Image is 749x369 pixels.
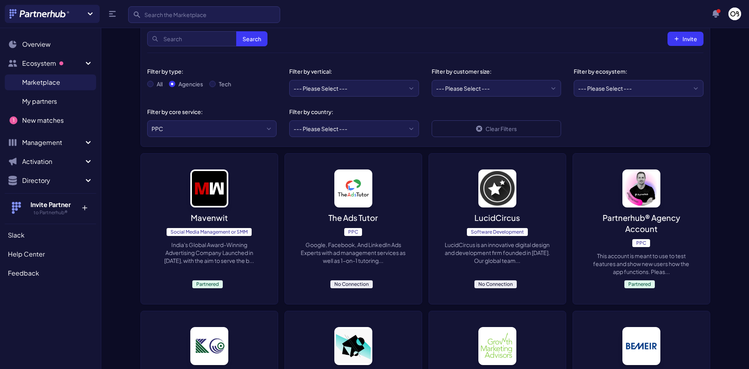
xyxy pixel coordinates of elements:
span: Help Center [8,249,45,259]
div: Filter by core service: [147,108,271,116]
p: LucidCircus [474,212,520,223]
img: Partnerhub® Logo [9,9,70,19]
span: Directory [22,176,83,185]
a: Slack [5,227,96,243]
img: image_alt [190,169,228,207]
input: Search [147,31,267,46]
button: Management [5,135,96,150]
p: LucidCircus is an innovative digital design and development firm founded in [DATE]. Our global te... [445,241,550,264]
a: image_alt MavenwitSocial Media Management or SMMIndia's Global Award-Winning Advertising Company ... [140,153,278,304]
span: Activation [22,157,83,166]
button: Search [236,31,267,46]
div: Filter by type: [147,67,271,75]
p: Google, Facebook, And LinkedIn Ads Experts with ad management services as well as 1-on-1 tutoring... [301,241,406,264]
span: Social Media Management or SMM [167,228,252,236]
div: Filter by ecosystem: [574,67,697,75]
label: All [157,80,163,88]
input: Search the Marketplace [128,6,280,23]
span: 1 [9,116,17,124]
span: Partnered [624,280,655,288]
span: Partnered [192,280,223,288]
p: India's Global Award-Winning Advertising Company Launched in [DATE], with the aim to serve the b... [157,241,262,264]
img: image_alt [190,327,228,365]
a: Marketplace [5,74,96,90]
a: New matches [5,112,96,128]
span: Software Development [467,228,528,236]
p: Partnerhub® Agency Account [589,212,694,234]
img: image_alt [622,169,660,207]
button: Invite Partner to Partnerhub® + [5,193,96,222]
label: Agencies [178,80,203,88]
span: Management [22,138,83,147]
p: + [76,200,93,213]
div: Filter by customer size: [432,67,555,75]
button: Ecosystem [5,55,96,71]
span: Feedback [8,268,39,278]
div: Filter by country: [289,108,413,116]
a: image_alt Partnerhub® Agency AccountPPCThis account is meant to use to test features and show new... [573,153,710,304]
p: The Ads Tutor [328,212,378,223]
a: Overview [5,36,96,52]
label: Tech [219,80,231,88]
span: Overview [22,40,51,49]
span: Ecosystem [22,59,83,68]
span: PPC [344,228,362,236]
span: No Connection [330,280,373,288]
img: image_alt [478,327,516,365]
a: image_alt The Ads TutorPPCGoogle, Facebook, And LinkedIn Ads Experts with ad management services ... [284,153,422,304]
img: image_alt [478,169,516,207]
a: Clear Filters [432,120,561,137]
button: Activation [5,154,96,169]
img: image_alt [334,327,372,365]
a: Help Center [5,246,96,262]
button: Invite [667,32,703,46]
img: user photo [728,8,741,20]
span: Marketplace [22,78,60,87]
h5: to Partnerhub® [25,209,76,216]
img: image_alt [622,327,660,365]
button: Directory [5,173,96,188]
a: My partners [5,93,96,109]
span: No Connection [474,280,517,288]
span: PPC [632,239,650,247]
span: Slack [8,230,25,240]
p: This account is meant to use to test features and show new users how the app functions. Pleas... [589,252,694,276]
p: Mavenwit [191,212,228,223]
div: Filter by vertical: [289,67,413,75]
h4: Invite Partner [25,200,76,209]
span: My partners [22,97,57,106]
a: image_alt LucidCircusSoftware DevelopmentLucidCircus is an innovative digital design and developm... [429,153,566,304]
span: New matches [22,116,64,125]
img: image_alt [334,169,372,207]
a: Feedback [5,265,96,281]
